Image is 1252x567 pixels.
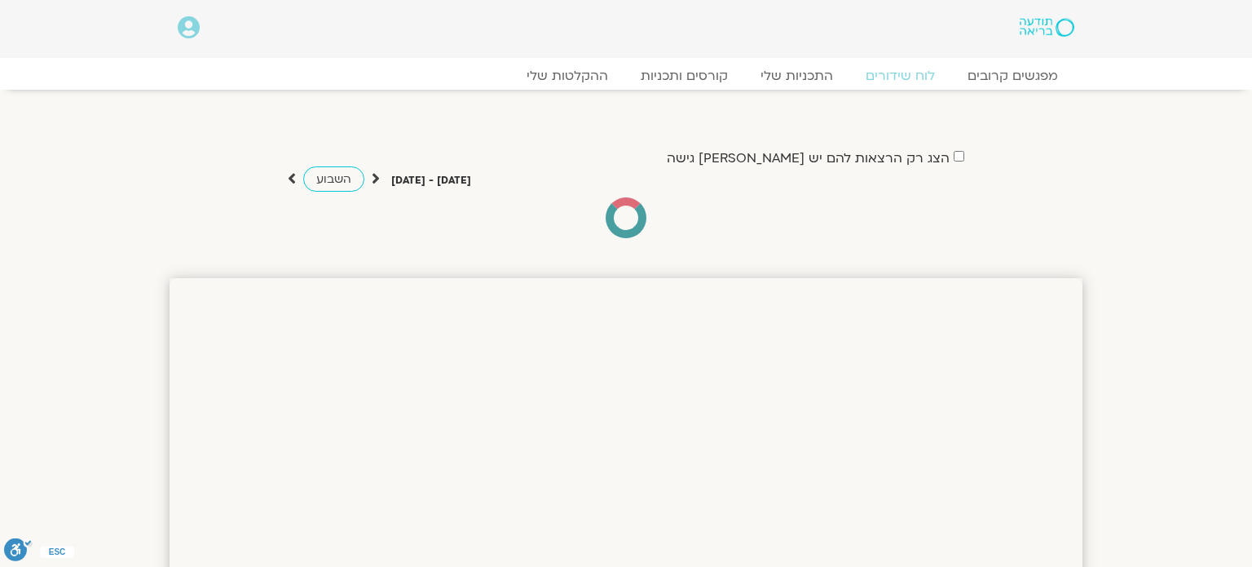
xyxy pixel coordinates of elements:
[303,166,364,192] a: השבוע
[744,68,849,84] a: התכניות שלי
[849,68,951,84] a: לוח שידורים
[667,151,950,166] label: הצג רק הרצאות להם יש [PERSON_NAME] גישה
[391,172,471,189] p: [DATE] - [DATE]
[316,171,351,187] span: השבוע
[624,68,744,84] a: קורסים ותכניות
[951,68,1074,84] a: מפגשים קרובים
[178,68,1074,84] nav: Menu
[510,68,624,84] a: ההקלטות שלי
